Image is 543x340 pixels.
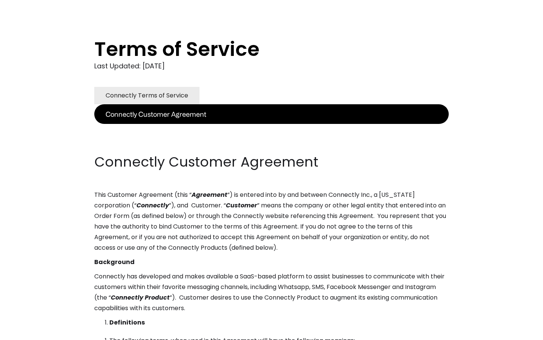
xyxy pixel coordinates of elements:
[111,293,170,302] em: Connectly Product
[15,327,45,337] ul: Language list
[94,124,449,134] p: ‍
[94,271,449,314] p: Connectly has developed and makes available a SaaS-based platform to assist businesses to communi...
[94,258,135,266] strong: Background
[192,190,227,199] em: Agreement
[106,90,188,101] div: Connectly Terms of Service
[109,318,145,327] strong: Definitions
[94,190,449,253] p: This Customer Agreement (this “ ”) is entered into by and between Connectly Inc., a [US_STATE] co...
[106,109,206,119] div: Connectly Customer Agreement
[94,60,449,72] div: Last Updated: [DATE]
[137,201,169,210] em: Connectly
[94,153,449,172] h2: Connectly Customer Agreement
[94,138,449,149] p: ‍
[226,201,257,210] em: Customer
[94,38,419,60] h1: Terms of Service
[8,326,45,337] aside: Language selected: English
